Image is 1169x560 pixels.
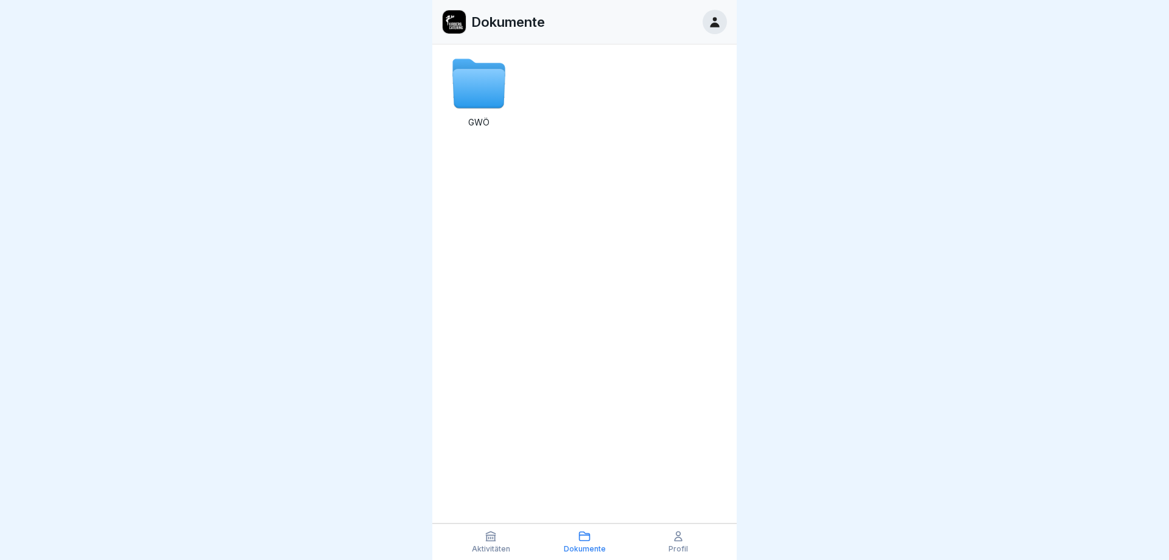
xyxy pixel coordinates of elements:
[472,545,510,553] p: Aktivitäten
[564,545,606,553] p: Dokumente
[669,545,688,553] p: Profil
[443,10,466,34] img: ewxb9rjzulw9ace2na8lwzf2.png
[442,116,515,129] p: GWÖ
[471,14,545,30] p: Dokumente
[442,54,515,141] a: GWÖ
